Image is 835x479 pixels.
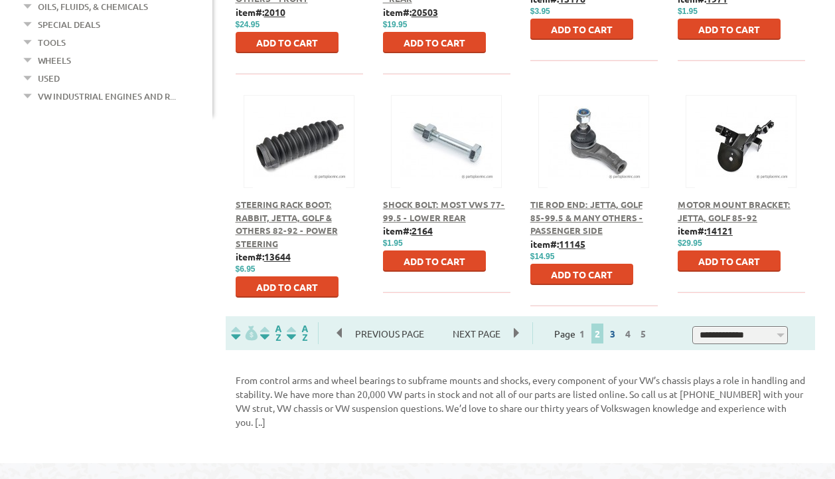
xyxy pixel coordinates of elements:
u: 13644 [264,250,291,262]
a: Special Deals [38,16,100,33]
img: Sort by Sales Rank [284,326,311,341]
a: Used [38,70,60,87]
span: Add to Cart [404,37,465,48]
b: item#: [530,238,585,250]
span: Add to Cart [698,23,760,35]
button: Add to Cart [383,32,486,53]
img: Sort by Headline [258,326,284,341]
a: Tools [38,34,66,51]
button: Add to Cart [678,19,781,40]
span: Add to Cart [404,255,465,267]
span: $1.95 [383,239,403,248]
b: item#: [236,6,285,18]
a: 4 [622,328,634,339]
button: Add to Cart [236,32,339,53]
a: Tie Rod End: Jetta, Golf 85-99.5 & Many Others - Passenger Side [530,199,643,236]
div: Page [532,322,672,344]
img: filterpricelow.svg [231,326,258,341]
u: 14121 [706,225,733,237]
u: 11145 [559,238,585,250]
button: Add to Cart [678,250,781,272]
a: 1 [576,328,588,339]
span: Previous Page [342,324,437,343]
span: $14.95 [530,252,555,261]
a: VW Industrial Engines and R... [38,88,176,105]
span: Add to Cart [551,23,613,35]
u: 2010 [264,6,285,18]
u: 20503 [412,6,438,18]
span: Add to Cart [256,37,318,48]
p: From control arms and wheel bearings to subframe mounts and shocks, every component of your VW’s ... [236,373,806,429]
button: Add to Cart [530,264,633,285]
span: Next Page [439,324,514,343]
span: Add to Cart [256,281,318,293]
a: 3 [607,328,619,339]
b: item#: [383,225,433,237]
span: $1.95 [678,7,698,16]
b: item#: [383,6,438,18]
a: Shock Bolt: Most VWs 77-99.5 - Lower Rear [383,199,505,223]
span: Add to Cart [698,255,760,267]
span: Add to Cart [551,268,613,280]
a: Steering Rack Boot: Rabbit, Jetta, Golf & Others 82-92 - Power Steering [236,199,338,249]
span: $19.95 [383,20,408,29]
button: Add to Cart [236,276,339,298]
button: Add to Cart [530,19,633,40]
a: Wheels [38,52,71,69]
span: $24.95 [236,20,260,29]
u: 2164 [412,225,433,237]
button: Add to Cart [383,250,486,272]
b: item#: [236,250,291,262]
a: Previous Page [337,328,439,339]
b: item#: [678,225,733,237]
a: Motor Mount Bracket: Jetta, Golf 85-92 [678,199,791,223]
span: $6.95 [236,264,256,274]
a: 5 [637,328,649,339]
span: 2 [591,324,603,343]
span: $29.95 [678,239,702,248]
span: $3.95 [530,7,550,16]
a: Next Page [439,328,514,339]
